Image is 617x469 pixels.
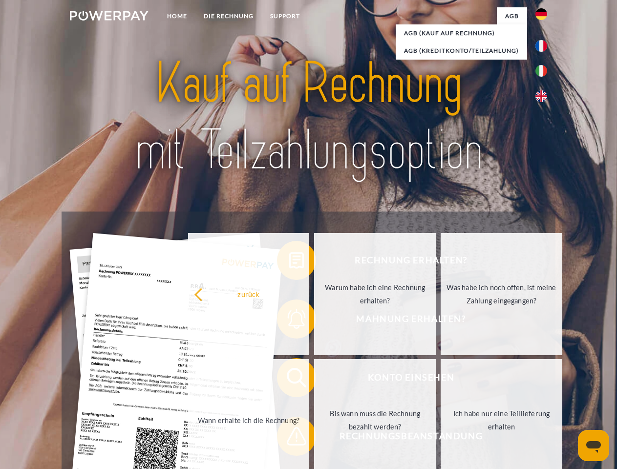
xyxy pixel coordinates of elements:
[320,281,430,307] div: Warum habe ich eine Rechnung erhalten?
[194,287,304,300] div: zurück
[535,40,547,52] img: fr
[262,7,308,25] a: SUPPORT
[447,281,556,307] div: Was habe ich noch offen, ist meine Zahlung eingegangen?
[396,24,527,42] a: AGB (Kauf auf Rechnung)
[535,8,547,20] img: de
[396,42,527,60] a: AGB (Kreditkonto/Teilzahlung)
[70,11,149,21] img: logo-powerpay-white.svg
[159,7,195,25] a: Home
[578,430,609,461] iframe: Schaltfläche zum Öffnen des Messaging-Fensters
[535,65,547,77] img: it
[320,407,430,433] div: Bis wann muss die Rechnung bezahlt werden?
[93,47,524,187] img: title-powerpay_de.svg
[497,7,527,25] a: agb
[447,407,556,433] div: Ich habe nur eine Teillieferung erhalten
[195,7,262,25] a: DIE RECHNUNG
[535,90,547,102] img: en
[441,233,562,355] a: Was habe ich noch offen, ist meine Zahlung eingegangen?
[194,413,304,426] div: Wann erhalte ich die Rechnung?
